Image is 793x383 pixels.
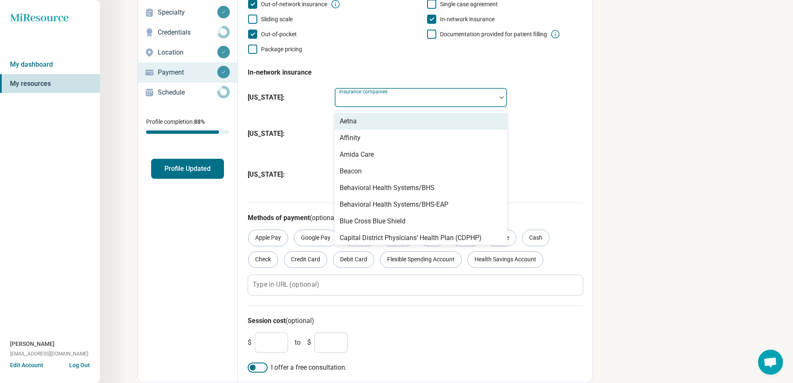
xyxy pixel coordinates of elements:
[340,150,374,160] div: Amida Care
[294,230,338,246] div: Google Pay
[307,338,311,348] span: $
[146,130,229,134] div: Profile completion
[248,61,312,84] legend: In-network insurance
[310,214,338,222] span: (optional)
[138,23,237,43] a: Credentials
[758,350,783,375] a: Open chat
[248,338,251,348] span: $
[295,338,301,348] span: to
[158,28,217,38] p: Credentials
[340,183,435,193] div: Behavioral Health Systems/BHS
[248,170,328,180] span: [US_STATE] :
[253,281,319,288] label: Type in URL (optional)
[158,8,217,18] p: Specialty
[522,230,549,246] div: Cash
[10,361,43,370] button: Edit Account
[261,31,297,38] span: Out-of-pocket
[340,216,405,226] div: Blue Cross Blue Shield
[440,16,495,23] span: In-network insurance
[248,93,328,103] span: [US_STATE] :
[340,133,360,143] div: Affinity
[158,88,217,98] p: Schedule
[380,251,462,268] div: Flexible Spending Account
[138,43,237,63] a: Location
[340,200,448,210] div: Behavioral Health Systems/BHS-EAP
[248,230,288,246] div: Apple Pay
[284,251,327,268] div: Credit Card
[138,3,237,23] a: Specialty
[261,46,302,53] span: Package pricing
[10,350,88,358] span: [EMAIL_ADDRESS][DOMAIN_NAME]
[69,361,90,368] button: Log Out
[138,83,237,103] a: Schedule
[248,213,582,223] h3: Methods of payment
[248,251,278,268] div: Check
[286,317,314,325] span: (optional)
[248,316,582,326] h3: Session cost
[340,166,362,176] div: Beacon
[158,68,217,78] p: Payment
[138,63,237,83] a: Payment
[340,116,357,126] div: Aetna
[10,340,55,348] span: [PERSON_NAME]
[151,159,224,179] button: Profile Updated
[138,113,237,139] div: Profile completion:
[261,1,327,8] span: Out-of-network insurance
[248,129,328,139] span: [US_STATE] :
[339,89,389,95] label: Insurance companies
[333,251,374,268] div: Debit Card
[467,251,543,268] div: Health Savings Account
[440,31,547,38] span: Documentation provided for patient filling
[340,233,482,243] div: Capital District Physicians’ Health Plan (CDPHP)
[261,16,293,23] span: Sliding scale
[158,48,217,58] p: Location
[194,118,205,125] span: 88 %
[248,363,582,373] label: I offer a free consultation.
[440,1,498,8] span: Single case agreement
